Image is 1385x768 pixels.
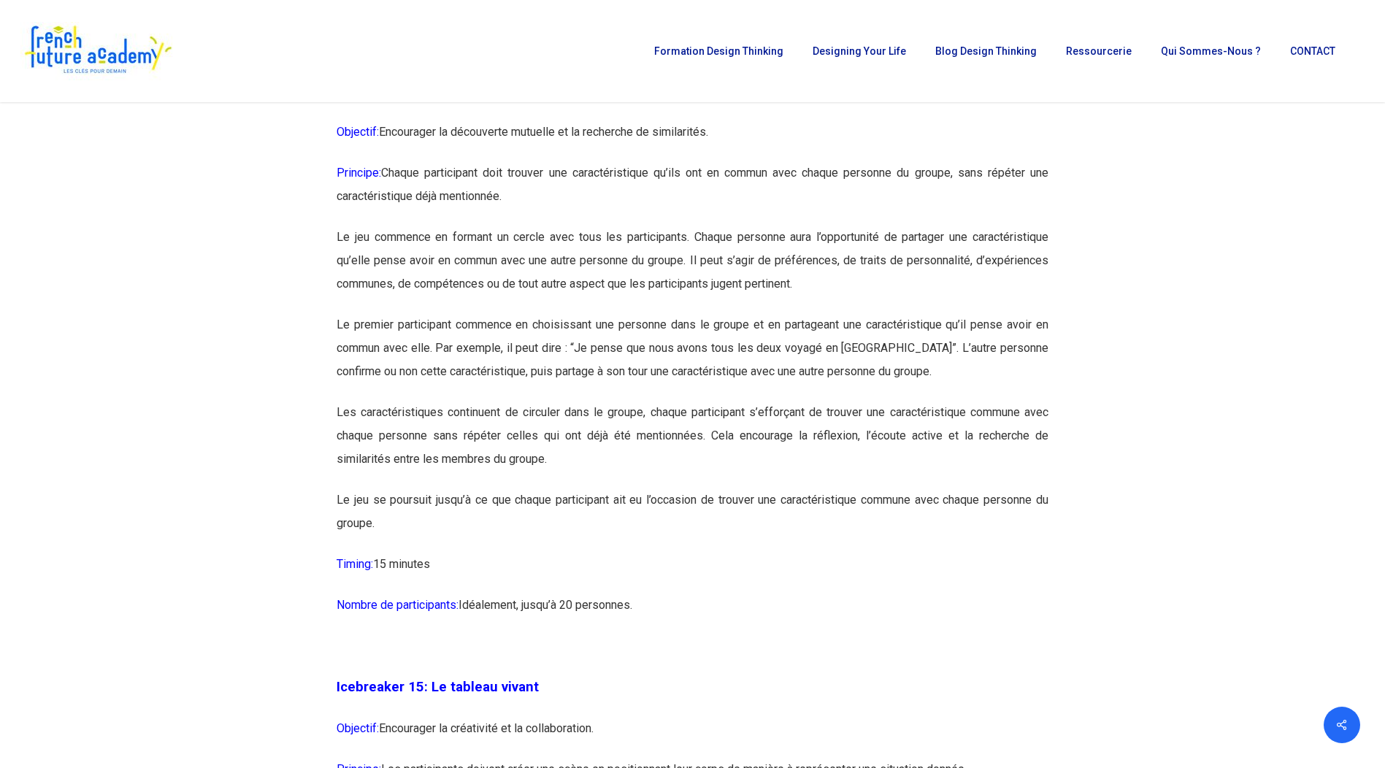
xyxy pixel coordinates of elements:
span: Formation Design Thinking [654,45,783,57]
span: Objectif: [337,721,379,735]
span: CONTACT [1290,45,1335,57]
a: Formation Design Thinking [647,46,791,56]
p: Le premier participant commence en choisissant une personne dans le groupe et en partageant une c... [337,313,1048,401]
a: CONTACT [1283,46,1343,56]
p: Le jeu se poursuit jusqu’à ce que chaque participant ait eu l’occasion de trouver une caractérist... [337,488,1048,553]
span: Icebreaker 15: Le tableau vivant [337,679,539,695]
span: Principe: [337,166,381,180]
p: Encourager la créativité et la collaboration. [337,717,1048,758]
a: Qui sommes-nous ? [1154,46,1268,56]
a: Designing Your Life [805,46,913,56]
a: Ressourcerie [1059,46,1139,56]
img: French Future Academy [20,22,174,80]
span: Timing: [337,557,373,571]
p: Encourager la découverte mutuelle et la recherche de similarités. [337,120,1048,161]
p: 15 minutes [337,553,1048,594]
a: Blog Design Thinking [928,46,1044,56]
p: Le jeu commence en formant un cercle avec tous les participants. Chaque personne aura l’opportuni... [337,226,1048,313]
span: Designing Your Life [813,45,906,57]
span: Ressourcerie [1066,45,1132,57]
span: Qui sommes-nous ? [1161,45,1261,57]
span: Blog Design Thinking [935,45,1037,57]
p: Idéalement, jusqu’à 20 personnes. [337,594,1048,634]
p: Les caractéristiques continuent de circuler dans le groupe, chaque participant s’efforçant de tro... [337,401,1048,488]
p: Chaque participant doit trouver une caractéristique qu’ils ont en commun avec chaque personne du ... [337,161,1048,226]
span: Objectif: [337,125,379,139]
span: Nombre de participants: [337,598,459,612]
